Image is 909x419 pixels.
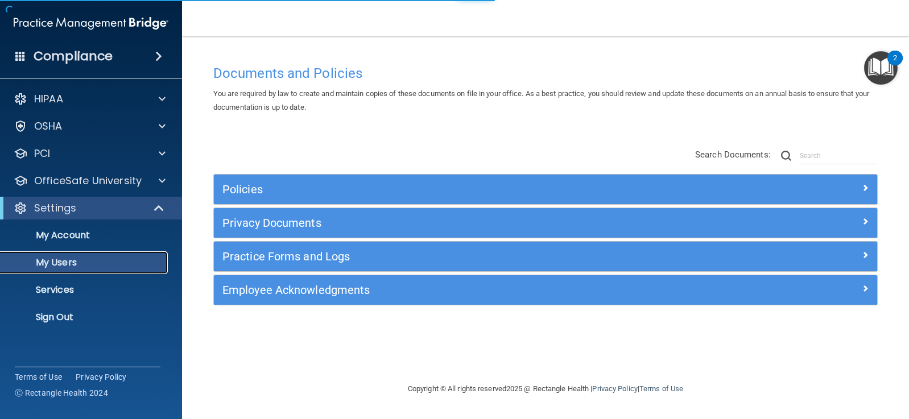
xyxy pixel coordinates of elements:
[222,284,703,296] h5: Employee Acknowledgments
[7,230,163,241] p: My Account
[592,384,637,393] a: Privacy Policy
[34,201,76,215] p: Settings
[34,174,142,188] p: OfficeSafe University
[222,281,869,299] a: Employee Acknowledgments
[34,92,63,106] p: HIPAA
[14,119,166,133] a: OSHA
[34,147,50,160] p: PCI
[7,257,163,268] p: My Users
[34,119,63,133] p: OSHA
[14,174,166,188] a: OfficeSafe University
[338,371,753,407] div: Copyright © All rights reserved 2025 @ Rectangle Health | |
[14,12,168,35] img: PMB logo
[800,147,878,164] input: Search
[222,217,703,229] h5: Privacy Documents
[222,183,703,196] h5: Policies
[222,180,869,198] a: Policies
[14,92,166,106] a: HIPAA
[893,58,897,73] div: 2
[14,201,165,215] a: Settings
[34,48,113,64] h4: Compliance
[213,89,869,111] span: You are required by law to create and maintain copies of these documents on file in your office. ...
[213,66,878,81] h4: Documents and Policies
[695,150,771,160] span: Search Documents:
[15,387,108,399] span: Ⓒ Rectangle Health 2024
[76,371,127,383] a: Privacy Policy
[14,147,166,160] a: PCI
[222,247,869,265] a: Practice Forms and Logs
[222,214,869,232] a: Privacy Documents
[222,250,703,263] h5: Practice Forms and Logs
[7,284,163,296] p: Services
[864,51,898,85] button: Open Resource Center, 2 new notifications
[15,371,62,383] a: Terms of Use
[7,312,163,323] p: Sign Out
[639,384,683,393] a: Terms of Use
[781,151,791,161] img: ic-search.3b580494.png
